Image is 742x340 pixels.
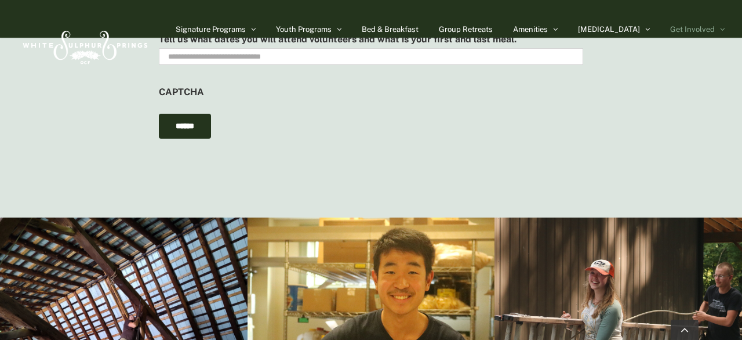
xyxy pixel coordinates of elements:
[578,26,640,33] span: [MEDICAL_DATA]
[159,84,204,100] label: CAPTCHA
[276,26,332,33] span: Youth Programs
[17,18,151,73] img: White Sulphur Springs Logo
[513,26,548,33] span: Amenities
[670,26,715,33] span: Get Involved
[362,26,419,33] span: Bed & Breakfast
[439,26,493,33] span: Group Retreats
[176,26,246,33] span: Signature Programs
